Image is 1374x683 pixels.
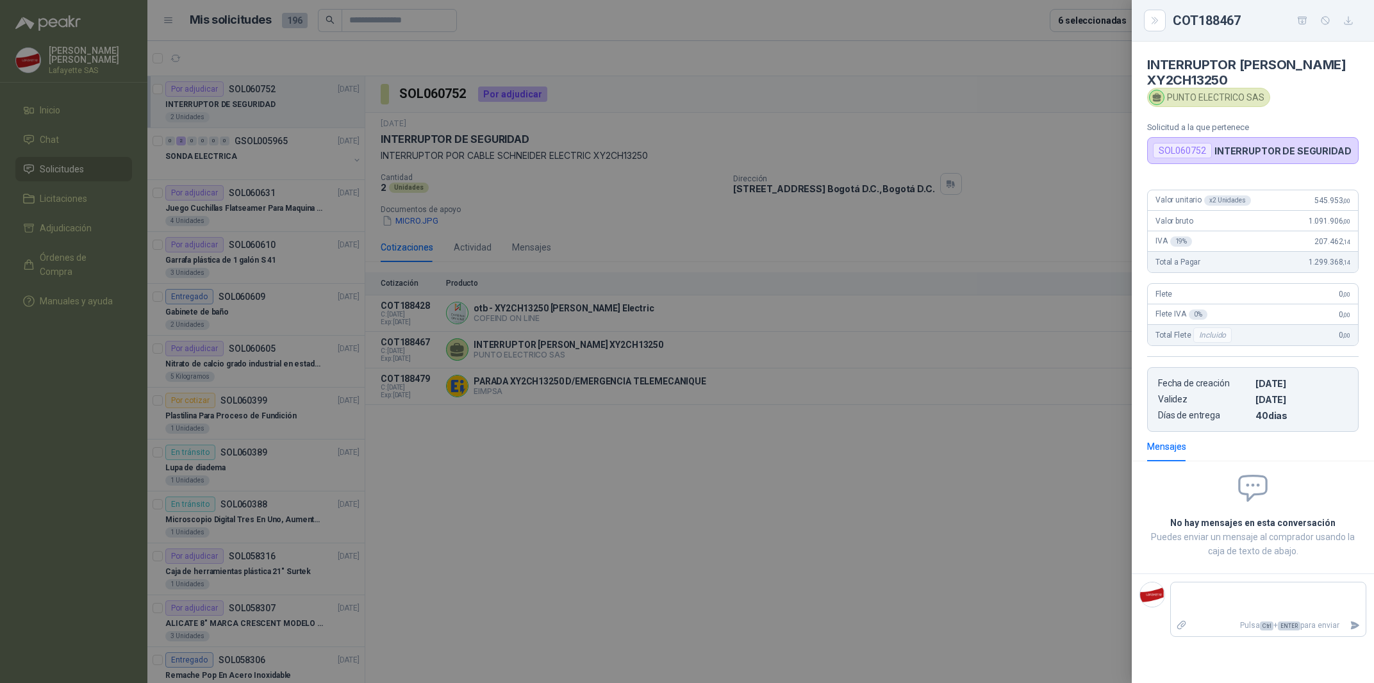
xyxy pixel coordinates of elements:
p: INTERRUPTOR DE SEGURIDAD [1214,145,1352,156]
label: Adjuntar archivos [1171,614,1193,637]
span: IVA [1155,236,1192,247]
div: Mensajes [1147,440,1186,454]
div: 0 % [1189,309,1207,320]
p: Validez [1158,394,1250,405]
span: Valor unitario [1155,195,1251,206]
p: [DATE] [1255,378,1348,389]
span: 545.953 [1314,196,1350,205]
p: Días de entrega [1158,410,1250,421]
img: Company Logo [1140,582,1164,607]
p: [DATE] [1255,394,1348,405]
span: ,14 [1343,238,1350,245]
div: Incluido [1193,327,1232,343]
h2: No hay mensajes en esta conversación [1147,516,1359,530]
div: 19 % [1170,236,1193,247]
span: ,00 [1343,311,1350,318]
span: 0 [1339,310,1350,319]
div: x 2 Unidades [1204,195,1251,206]
div: COT188467 [1173,10,1359,31]
span: Valor bruto [1155,217,1193,226]
span: 207.462 [1314,237,1350,246]
span: ,00 [1343,291,1350,298]
span: 1.299.368 [1309,258,1350,267]
p: 40 dias [1255,410,1348,421]
button: Enviar [1345,614,1366,637]
p: Puedes enviar un mensaje al comprador usando la caja de texto de abajo. [1147,530,1359,558]
h4: INTERRUPTOR [PERSON_NAME] XY2CH13250 [1147,57,1359,88]
span: 1.091.906 [1309,217,1350,226]
span: Flete [1155,290,1172,299]
span: ,00 [1343,332,1350,339]
span: Total a Pagar [1155,258,1200,267]
p: Pulsa + para enviar [1193,614,1345,637]
span: Flete IVA [1155,309,1207,320]
span: ENTER [1278,621,1300,630]
button: Close [1147,13,1163,28]
div: SOL060752 [1153,143,1212,158]
p: Fecha de creación [1158,378,1250,389]
span: ,00 [1343,218,1350,225]
div: PUNTO ELECTRICO SAS [1147,88,1270,107]
p: Solicitud a la que pertenece [1147,122,1359,132]
span: 0 [1339,331,1350,340]
span: Total Flete [1155,327,1234,343]
span: 0 [1339,290,1350,299]
span: ,00 [1343,197,1350,204]
span: Ctrl [1260,621,1273,630]
span: ,14 [1343,259,1350,266]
